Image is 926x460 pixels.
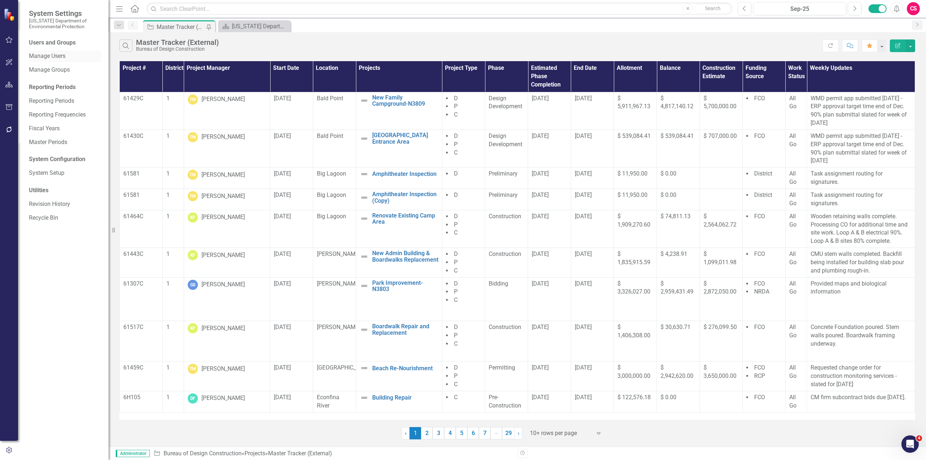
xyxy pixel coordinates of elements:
td: Double-Click to Edit [270,248,313,278]
td: Double-Click to Edit [485,130,528,167]
td: Double-Click to Edit [313,189,356,210]
div: TM [188,191,198,201]
span: [DATE] [274,213,291,220]
span: [DATE] [532,170,549,177]
span: Administrator [116,450,150,457]
td: Double-Click to Edit [700,168,743,189]
span: All Go [789,132,797,148]
td: Double-Click to Edit [485,248,528,278]
td: Double-Click to Edit [807,189,915,210]
img: Not Defined [360,282,369,290]
td: Double-Click to Edit [485,321,528,361]
td: Double-Click to Edit [807,130,915,167]
td: Double-Click to Edit [485,210,528,248]
span: [DATE] [532,132,549,139]
div: [US_STATE] Department of Environmental Protection [232,22,289,31]
td: Double-Click to Edit [184,168,270,189]
td: Double-Click to Edit Right Click for Context Menu [356,210,442,248]
button: CS [907,2,920,15]
span: P [454,141,458,148]
td: Double-Click to Edit [657,189,700,210]
td: Double-Click to Edit [485,189,528,210]
p: Task assignment routing for signatures. [811,170,911,186]
td: Double-Click to Edit [807,248,915,278]
td: Double-Click to Edit [162,189,184,210]
span: [DATE] [575,170,592,177]
div: Sep-25 [756,5,844,13]
td: Double-Click to Edit [785,130,807,167]
a: Beach Re-Nourishment [372,365,438,372]
td: Double-Click to Edit [700,130,743,167]
td: Double-Click to Edit [614,92,657,130]
img: Not Defined [360,214,369,223]
td: Double-Click to Edit [184,362,270,391]
a: 7 [479,427,490,439]
td: Double-Click to Edit [614,168,657,189]
small: [US_STATE] Department of Environmental Protection [29,18,101,30]
td: Double-Click to Edit [657,92,700,130]
td: Double-Click to Edit [743,362,786,391]
td: Double-Click to Edit [571,92,614,130]
td: Double-Click to Edit [571,130,614,167]
td: Double-Click to Edit [785,92,807,130]
td: Double-Click to Edit [571,210,614,248]
a: [US_STATE] Department of Environmental Protection [220,22,289,31]
td: Double-Click to Edit [614,210,657,248]
p: Wooden retaining walls complete. Processing CO for additional time and site work. Loop A & B elec... [811,212,911,245]
span: Big Lagoon [317,191,346,198]
td: Double-Click to Edit [571,168,614,189]
td: Double-Click to Edit Right Click for Context Menu [356,248,442,278]
button: Search [694,4,731,14]
a: Fiscal Years [29,125,101,133]
p: 61464C [123,212,159,221]
span: All Go [789,95,797,110]
span: All Go [789,170,797,185]
span: C [454,111,458,118]
span: $ 11,950.00 [617,170,647,177]
td: Double-Click to Edit [528,210,571,248]
a: Reporting Periods [29,97,101,105]
td: Double-Click to Edit [657,391,700,412]
td: Double-Click to Edit [120,362,163,391]
span: [DATE] [575,213,592,220]
td: Double-Click to Edit [485,362,528,391]
div: System Configuration [29,155,101,164]
div: TM [188,170,198,180]
p: 61430C [123,132,159,140]
div: Reporting Periods [29,83,101,92]
td: Double-Click to Edit [270,391,313,412]
td: Double-Click to Edit [807,362,915,391]
td: Double-Click to Edit [700,92,743,130]
p: 61429C [123,94,159,103]
div: [PERSON_NAME] [201,95,245,104]
td: Double-Click to Edit [657,362,700,391]
td: Double-Click to Edit [313,130,356,167]
span: D [454,191,458,198]
td: Double-Click to Edit [528,189,571,210]
td: Double-Click to Edit [313,248,356,278]
span: [DATE] [274,132,291,139]
span: ‹ [405,430,407,436]
a: 6 [467,427,479,439]
td: Double-Click to Edit [442,168,485,189]
td: Double-Click to Edit [270,130,313,167]
span: $ 5,911,967.13 [617,95,650,110]
span: [DATE] [274,191,291,198]
img: Not Defined [360,134,369,143]
td: Double-Click to Edit [743,321,786,361]
td: Double-Click to Edit [442,130,485,167]
td: Double-Click to Edit [571,362,614,391]
span: D [454,132,458,139]
td: Double-Click to Edit [657,168,700,189]
td: Double-Click to Edit [162,391,184,412]
td: Double-Click to Edit [162,321,184,361]
td: Double-Click to Edit [184,92,270,130]
td: Double-Click to Edit Right Click for Context Menu [356,277,442,321]
td: Double-Click to Edit [614,277,657,321]
td: Double-Click to Edit [162,168,184,189]
td: Double-Click to Edit [657,248,700,278]
td: Double-Click to Edit [162,277,184,321]
td: Double-Click to Edit [807,321,915,361]
span: [DATE] [532,95,549,102]
td: Double-Click to Edit [270,210,313,248]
